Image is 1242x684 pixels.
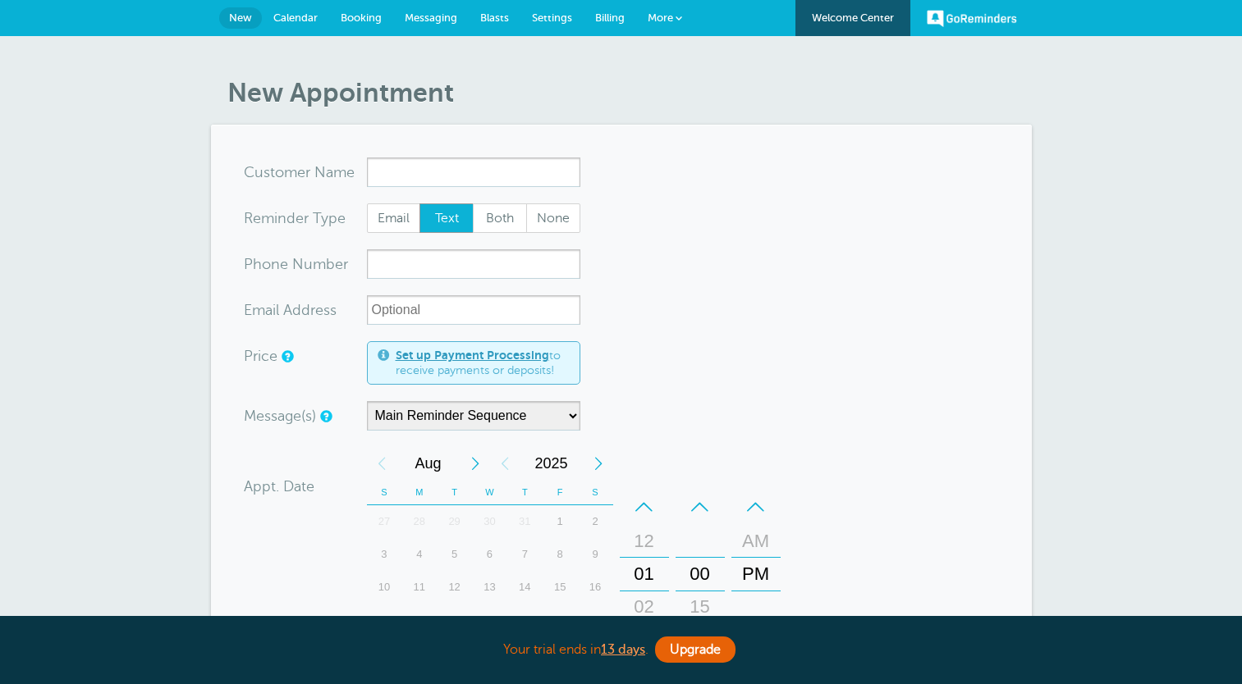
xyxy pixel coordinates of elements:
div: 10 [367,571,402,604]
div: 00 [681,558,720,591]
div: Previous Month [367,447,396,480]
div: 3 [367,538,402,571]
h1: New Appointment [227,77,1032,108]
div: Monday, July 28 [401,505,437,538]
div: 29 [437,505,472,538]
label: Text [419,203,474,233]
span: 2025 [520,447,584,480]
a: Simple templates and custom messages will use the reminder schedule set under Settings > Reminder... [320,411,330,422]
div: Wednesday, July 30 [472,505,507,538]
div: Hours [620,490,669,658]
span: to receive payments or deposits! [396,349,570,377]
span: Both [474,204,526,232]
div: 20 [472,604,507,636]
div: Sunday, August 17 [367,604,402,636]
span: None [527,204,580,232]
div: Friday, August 15 [543,571,578,604]
div: 27 [367,505,402,538]
span: Ema [244,303,273,317]
div: Wednesday, August 13 [472,571,507,604]
span: Blasts [480,11,509,24]
div: 6 [472,538,507,571]
a: Upgrade [655,636,736,663]
a: An optional price for the appointment. If you set a price, you can include a payment link in your... [282,351,291,362]
th: S [578,480,613,505]
th: T [507,480,543,505]
div: Monday, August 11 [401,571,437,604]
span: More [648,11,673,24]
div: Sunday, July 27 [367,505,402,538]
label: Price [244,349,277,363]
label: Both [473,203,527,233]
div: 12 [437,571,472,604]
div: ress [244,295,367,325]
span: August [396,447,461,480]
div: Next Year [584,447,613,480]
div: Tuesday, July 29 [437,505,472,538]
span: ne Nu [271,257,313,271]
span: Text [420,204,473,232]
span: Billing [595,11,625,24]
th: T [437,480,472,505]
div: 17 [367,604,402,636]
div: 01 [625,558,664,591]
span: Messaging [405,11,457,24]
div: 1 [543,505,578,538]
div: Friday, August 22 [543,604,578,636]
a: 13 days [601,642,645,657]
div: AM [736,525,776,558]
div: 12 [625,525,664,558]
div: 22 [543,604,578,636]
div: 4 [401,538,437,571]
th: W [472,480,507,505]
div: 15 [681,591,720,623]
div: 15 [543,571,578,604]
div: Thursday, August 14 [507,571,543,604]
div: 13 [472,571,507,604]
div: PM [736,558,776,591]
div: 23 [578,604,613,636]
div: 8 [543,538,578,571]
div: 7 [507,538,543,571]
label: Email [367,203,421,233]
div: 21 [507,604,543,636]
div: 2 [578,505,613,538]
span: Booking [341,11,382,24]
span: il Add [273,303,310,317]
div: Tuesday, August 19 [437,604,472,636]
div: Saturday, August 2 [578,505,613,538]
a: New [219,7,262,29]
div: Previous Year [490,447,520,480]
input: Optional [367,295,580,325]
div: 16 [578,571,613,604]
div: Minutes [676,490,725,658]
th: F [543,480,578,505]
div: Thursday, August 21 [507,604,543,636]
div: 30 [472,505,507,538]
div: 18 [401,604,437,636]
label: Message(s) [244,408,316,423]
div: Your trial ends in . [211,632,1032,668]
label: Appt. Date [244,479,314,494]
label: Reminder Type [244,211,346,226]
div: Wednesday, August 20 [472,604,507,636]
div: Sunday, August 10 [367,571,402,604]
th: M [401,480,437,505]
span: Email [368,204,420,232]
div: Friday, August 8 [543,538,578,571]
span: tomer N [270,165,326,180]
div: ame [244,157,367,187]
div: Wednesday, August 6 [472,538,507,571]
th: S [367,480,402,505]
div: 9 [578,538,613,571]
a: Set up Payment Processing [396,349,549,362]
div: 11 [401,571,437,604]
div: 19 [437,604,472,636]
div: 14 [507,571,543,604]
div: Thursday, August 7 [507,538,543,571]
div: 5 [437,538,472,571]
div: Saturday, August 16 [578,571,613,604]
div: Next Month [461,447,490,480]
div: Monday, August 18 [401,604,437,636]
